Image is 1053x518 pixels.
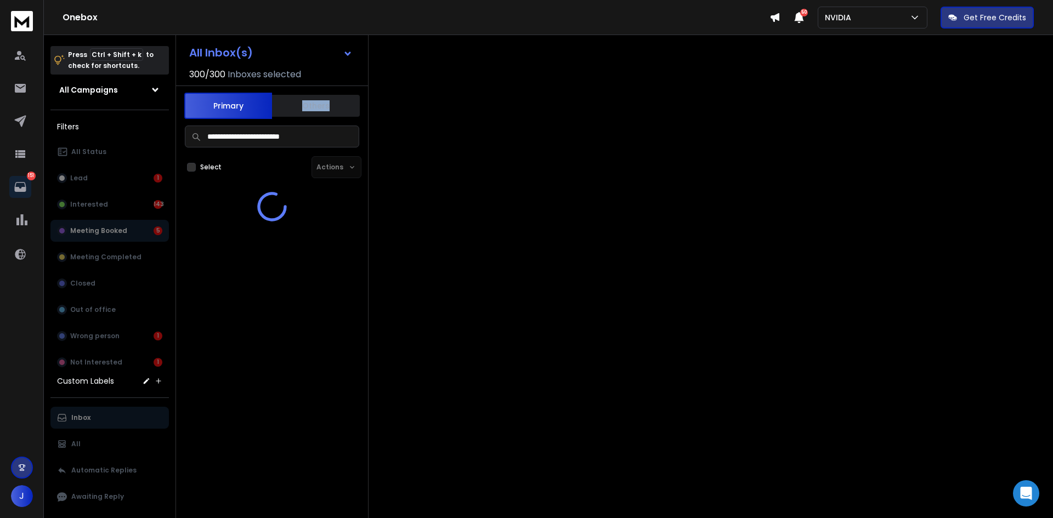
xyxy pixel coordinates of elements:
[63,11,769,24] h1: Onebox
[825,12,856,23] p: NVIDIA
[189,68,225,81] span: 300 / 300
[59,84,118,95] h1: All Campaigns
[800,9,808,16] span: 50
[228,68,301,81] h3: Inboxes selected
[11,485,33,507] button: J
[90,48,143,61] span: Ctrl + Shift + k
[184,93,272,119] button: Primary
[272,94,360,118] button: Others
[50,119,169,134] h3: Filters
[189,47,253,58] h1: All Inbox(s)
[57,375,114,386] h3: Custom Labels
[50,79,169,101] button: All Campaigns
[27,172,36,180] p: 151
[9,176,31,198] a: 151
[200,163,222,172] label: Select
[1013,480,1039,506] div: Open Intercom Messenger
[68,49,154,71] p: Press to check for shortcuts.
[180,42,361,64] button: All Inbox(s)
[11,11,33,31] img: logo
[964,12,1026,23] p: Get Free Credits
[941,7,1034,29] button: Get Free Credits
